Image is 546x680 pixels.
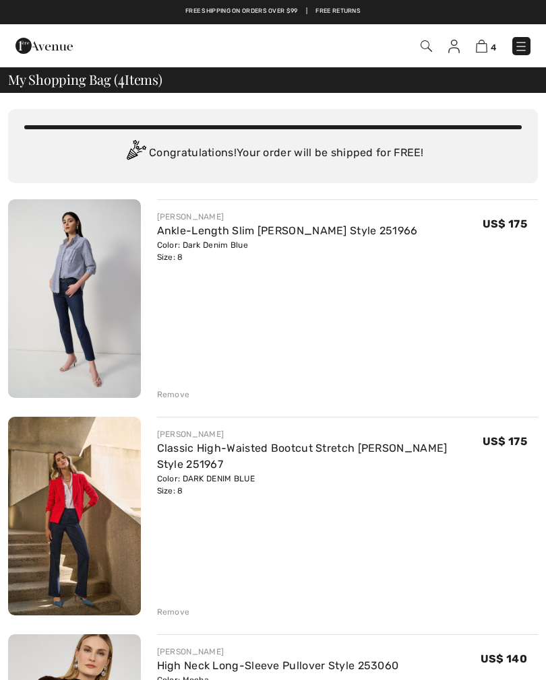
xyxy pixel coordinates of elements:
a: 4 [476,38,496,54]
img: Classic High-Waisted Bootcut Stretch Jean Style 251967 [8,417,141,615]
div: Remove [157,606,190,618]
span: US$ 175 [483,435,527,448]
a: 1ère Avenue [16,38,73,51]
div: Remove [157,388,190,401]
img: My Info [448,40,460,53]
span: 4 [491,42,496,53]
span: US$ 140 [481,652,527,665]
a: Classic High-Waisted Bootcut Stretch [PERSON_NAME] Style 251967 [157,442,448,471]
img: Menu [514,40,528,53]
span: | [306,7,307,16]
div: Congratulations! Your order will be shipped for FREE! [24,140,522,167]
span: My Shopping Bag ( Items) [8,73,162,86]
img: Search [421,40,432,52]
div: Color: DARK DENIM BLUE Size: 8 [157,473,483,497]
img: Shopping Bag [476,40,487,53]
div: [PERSON_NAME] [157,646,399,658]
div: Color: Dark Denim Blue Size: 8 [157,239,418,263]
img: Congratulation2.svg [122,140,149,167]
span: US$ 175 [483,217,527,230]
a: Ankle-Length Slim [PERSON_NAME] Style 251966 [157,224,418,237]
a: High Neck Long-Sleeve Pullover Style 253060 [157,659,399,672]
a: Free Returns [315,7,361,16]
img: 1ère Avenue [16,32,73,59]
div: [PERSON_NAME] [157,211,418,223]
span: 4 [118,69,125,87]
img: Ankle-Length Slim Jean Style 251966 [8,199,141,398]
div: [PERSON_NAME] [157,428,483,440]
a: Free shipping on orders over $99 [185,7,298,16]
